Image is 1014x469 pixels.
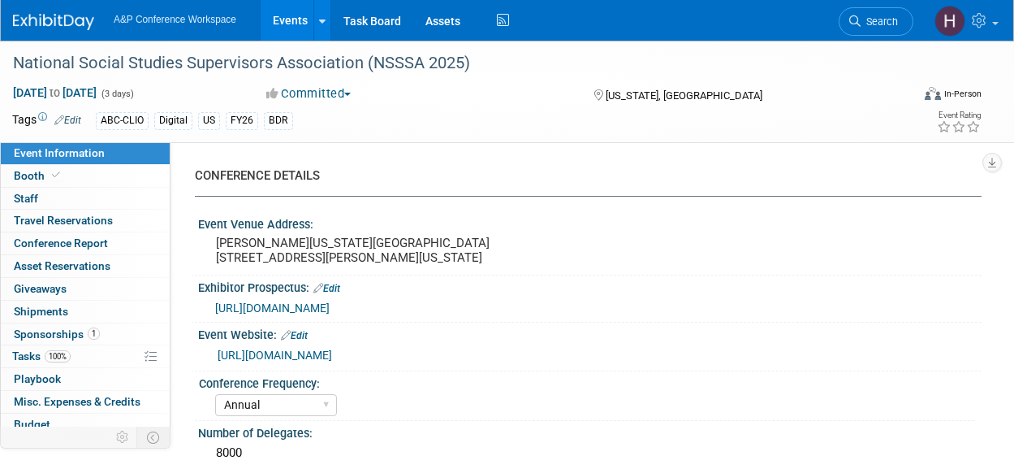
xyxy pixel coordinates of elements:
[14,192,38,205] span: Staff
[14,328,100,341] span: Sponsorships
[226,112,258,129] div: FY26
[54,115,81,126] a: Edit
[14,214,113,227] span: Travel Reservations
[215,302,330,315] a: [URL][DOMAIN_NAME]
[198,421,982,441] div: Number of Delegates:
[198,323,982,344] div: Event Website:
[216,236,507,265] pre: [PERSON_NAME][US_STATE][GEOGRAPHIC_DATA] [STREET_ADDRESS][PERSON_NAME][US_STATE]
[14,169,63,182] span: Booth
[313,283,340,294] a: Edit
[1,414,170,436] a: Budget
[199,371,974,392] div: Conference Frequency:
[14,146,105,159] span: Event Information
[13,14,94,30] img: ExhibitDay
[14,282,67,295] span: Giveaways
[12,111,81,130] td: Tags
[52,171,60,180] i: Booth reservation complete
[100,89,134,99] span: (3 days)
[943,88,982,100] div: In-Person
[198,276,982,297] div: Exhibitor Prospectus:
[96,112,149,129] div: ABC-CLIO
[45,350,71,363] span: 100%
[114,14,236,25] span: A&P Conference Workspace
[1,142,170,164] a: Event Information
[839,7,913,36] a: Search
[840,85,982,109] div: Event Format
[88,328,100,340] span: 1
[1,391,170,413] a: Misc. Expenses & Credits
[137,427,170,448] td: Toggle Event Tabs
[210,441,969,466] div: 8000
[925,87,941,100] img: Format-Inperson.png
[14,259,110,272] span: Asset Reservations
[1,278,170,300] a: Giveaways
[12,350,71,363] span: Tasks
[14,305,68,318] span: Shipments
[14,237,108,250] span: Conference Report
[264,112,293,129] div: BDR
[198,112,220,129] div: US
[1,345,170,367] a: Tasks100%
[1,188,170,210] a: Staff
[281,330,308,341] a: Edit
[261,85,357,102] button: Committed
[12,85,97,100] span: [DATE] [DATE]
[606,89,762,102] span: [US_STATE], [GEOGRAPHIC_DATA]
[14,418,50,431] span: Budget
[1,255,170,277] a: Asset Reservations
[1,368,170,390] a: Playbook
[861,15,898,28] span: Search
[218,349,332,362] a: [URL][DOMAIN_NAME]
[1,165,170,187] a: Booth
[109,427,137,448] td: Personalize Event Tab Strip
[7,49,899,78] div: National Social Studies Supervisors Association (NSSSA 2025)
[934,6,965,37] img: Hannah Siegel
[195,167,969,185] div: CONFERENCE DETAILS
[1,232,170,254] a: Conference Report
[937,111,981,119] div: Event Rating
[14,372,61,385] span: Playbook
[14,395,140,408] span: Misc. Expenses & Credits
[1,210,170,232] a: Travel Reservations
[198,212,982,232] div: Event Venue Address:
[1,301,170,323] a: Shipments
[154,112,192,129] div: Digital
[47,86,63,99] span: to
[1,324,170,345] a: Sponsorships1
